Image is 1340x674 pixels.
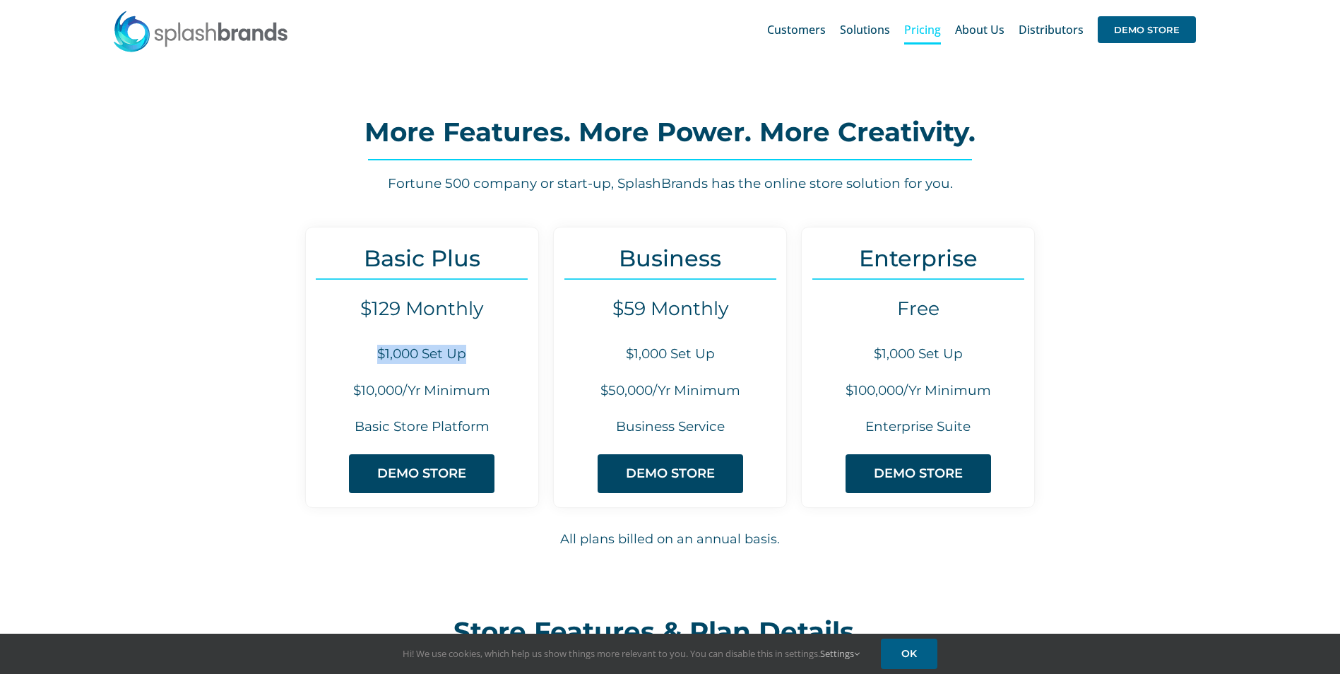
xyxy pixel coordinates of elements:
[955,24,1004,35] span: About Us
[820,647,860,660] a: Settings
[874,466,963,481] span: DEMO STORE
[306,418,538,437] h6: Basic Store Platform
[802,418,1034,437] h6: Enterprise Suite
[802,245,1034,271] h3: Enterprise
[306,245,538,271] h3: Basic Plus
[598,454,743,493] a: DEMO STORE
[802,345,1034,364] h6: $1,000 Set Up
[1098,7,1196,52] a: DEMO STORE
[176,530,1165,549] h6: All plans billed on an annual basis.
[626,466,715,481] span: DEMO STORE
[846,454,991,493] a: DEMO STORE
[554,382,786,401] h6: $50,000/Yr Minimum
[554,297,786,320] h4: $59 Monthly
[767,7,826,52] a: Customers
[453,617,887,646] h2: Store Features & Plan Details
[881,639,937,669] a: OK
[1019,7,1084,52] a: Distributors
[802,382,1034,401] h6: $100,000/Yr Minimum
[1098,16,1196,43] span: DEMO STORE
[306,345,538,364] h6: $1,000 Set Up
[904,24,941,35] span: Pricing
[377,466,466,481] span: DEMO STORE
[554,245,786,271] h3: Business
[840,24,890,35] span: Solutions
[802,297,1034,320] h4: Free
[904,7,941,52] a: Pricing
[767,7,1196,52] nav: Main Menu
[1019,24,1084,35] span: Distributors
[112,10,289,52] img: SplashBrands.com Logo
[175,118,1164,146] h2: More Features. More Power. More Creativity.
[306,297,538,320] h4: $129 Monthly
[306,382,538,401] h6: $10,000/Yr Minimum
[554,345,786,364] h6: $1,000 Set Up
[554,418,786,437] h6: Business Service
[767,24,826,35] span: Customers
[349,454,494,493] a: DEMO STORE
[403,647,860,660] span: Hi! We use cookies, which help us show things more relevant to you. You can disable this in setti...
[175,175,1164,194] h6: Fortune 500 company or start-up, SplashBrands has the online store solution for you.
